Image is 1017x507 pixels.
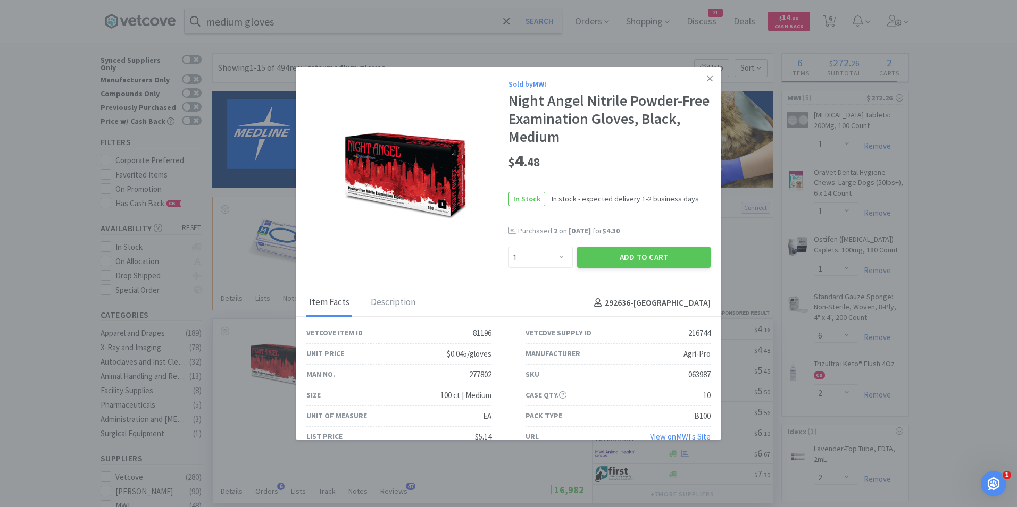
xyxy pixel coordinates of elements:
[683,348,711,360] div: Agri-Pro
[577,247,711,268] button: Add to Cart
[545,193,699,205] span: In stock - expected delivery 1-2 business days
[508,78,711,90] div: Sold by MWI
[1003,471,1011,479] span: 1
[306,348,344,359] div: Unit Price
[703,389,711,402] div: 10
[368,290,418,316] div: Description
[688,368,711,381] div: 063987
[483,410,491,422] div: EA
[526,368,539,380] div: SKU
[306,410,367,421] div: Unit of Measure
[694,410,711,422] div: B100
[469,368,491,381] div: 277802
[508,155,515,170] span: $
[447,348,491,360] div: $0.045/gloves
[338,104,477,242] img: 0ddd4809618a4873918de499cf63da67_216744.png
[554,226,557,235] span: 2
[306,368,335,380] div: Man No.
[590,296,711,310] h4: 292636 - [GEOGRAPHIC_DATA]
[518,226,711,236] div: Purchased on for
[526,348,580,359] div: Manufacturer
[306,389,321,401] div: Size
[473,327,491,340] div: 81196
[688,327,711,340] div: 216744
[509,192,545,206] span: In Stock
[440,389,491,402] div: 100 ct | Medium
[981,471,1006,496] iframe: Intercom live chat
[650,432,711,442] a: View onMWI's Site
[508,150,540,171] span: 4
[306,327,363,339] div: Vetcove Item ID
[602,226,620,235] span: $4.30
[526,327,591,339] div: Vetcove Supply ID
[508,92,711,146] div: Night Angel Nitrile Powder-Free Examination Gloves, Black, Medium
[526,389,566,401] div: Case Qty.
[526,430,539,442] div: URL
[475,430,491,443] div: $5.14
[306,290,352,316] div: Item Facts
[526,410,562,421] div: Pack Type
[569,226,591,235] span: [DATE]
[524,155,540,170] span: . 48
[306,430,343,442] div: List Price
